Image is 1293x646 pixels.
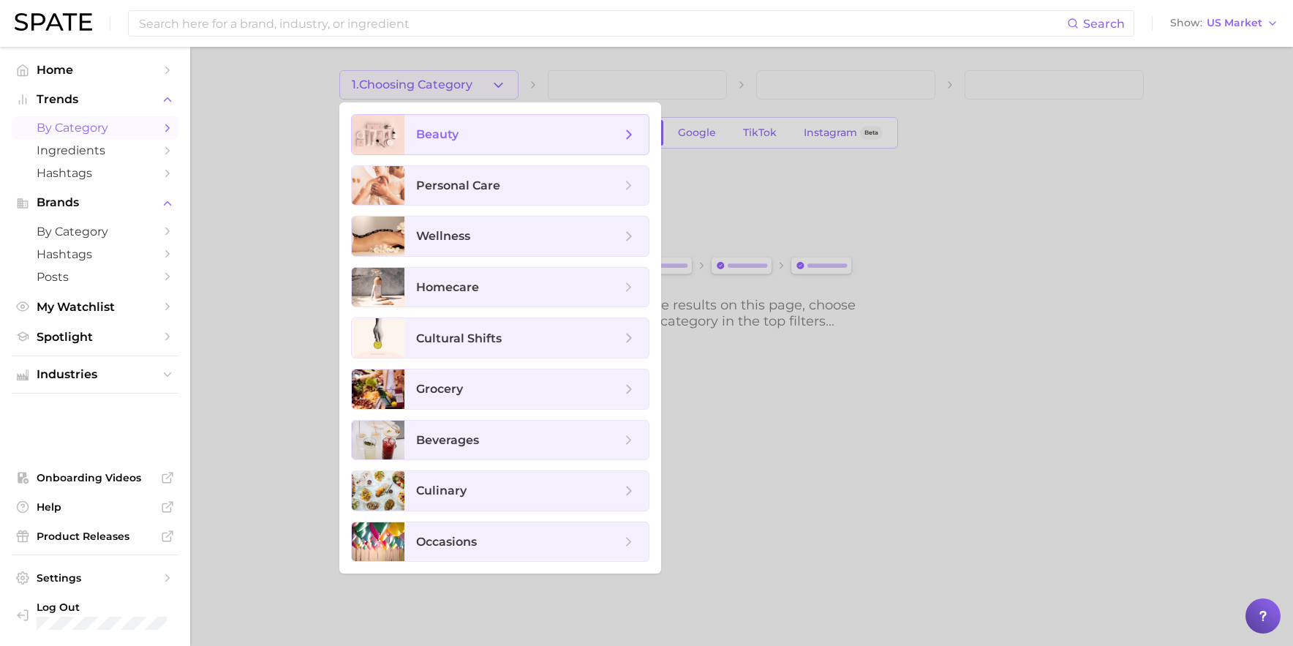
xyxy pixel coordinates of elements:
[37,143,154,157] span: Ingredients
[37,225,154,239] span: by Category
[37,166,154,180] span: Hashtags
[37,121,154,135] span: by Category
[37,330,154,344] span: Spotlight
[37,601,196,614] span: Log Out
[37,270,154,284] span: Posts
[37,368,154,381] span: Industries
[12,496,178,518] a: Help
[416,484,467,497] span: culinary
[12,525,178,547] a: Product Releases
[416,382,463,396] span: grocery
[37,196,154,209] span: Brands
[416,433,479,447] span: beverages
[416,179,500,192] span: personal care
[416,331,502,345] span: cultural shifts
[12,326,178,348] a: Spotlight
[416,229,470,243] span: wellness
[15,13,92,31] img: SPATE
[12,364,178,386] button: Industries
[1207,19,1262,27] span: US Market
[12,139,178,162] a: Ingredients
[12,220,178,243] a: by Category
[37,471,154,484] span: Onboarding Videos
[12,243,178,266] a: Hashtags
[37,300,154,314] span: My Watchlist
[1166,14,1282,33] button: ShowUS Market
[12,162,178,184] a: Hashtags
[12,89,178,110] button: Trends
[12,296,178,318] a: My Watchlist
[37,63,154,77] span: Home
[12,467,178,489] a: Onboarding Videos
[12,266,178,288] a: Posts
[416,535,477,549] span: occasions
[37,500,154,514] span: Help
[12,116,178,139] a: by Category
[37,93,154,106] span: Trends
[339,102,661,574] ul: 1.Choosing Category
[37,571,154,585] span: Settings
[37,530,154,543] span: Product Releases
[12,596,178,634] a: Log out. Currently logged in with e-mail marissa.callender@digitas.com.
[12,59,178,81] a: Home
[12,192,178,214] button: Brands
[12,567,178,589] a: Settings
[416,280,479,294] span: homecare
[1170,19,1202,27] span: Show
[416,127,459,141] span: beauty
[137,11,1067,36] input: Search here for a brand, industry, or ingredient
[37,247,154,261] span: Hashtags
[1083,17,1125,31] span: Search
